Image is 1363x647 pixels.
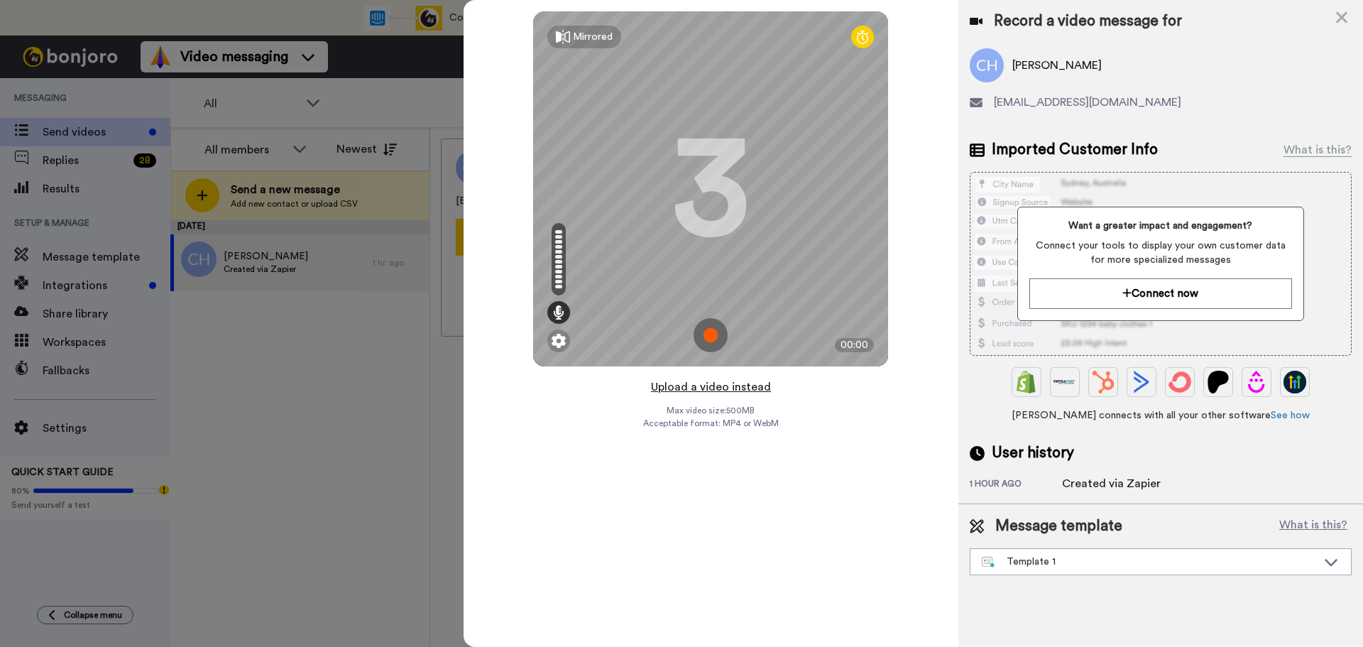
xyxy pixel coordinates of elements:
[1029,219,1291,233] span: Want a greater impact and engagement?
[1092,371,1115,393] img: Hubspot
[65,43,195,55] b: HAPPY ANNIVERSARY!!
[1275,516,1352,537] button: What is this?
[992,139,1158,161] span: Imported Customer Info
[1130,371,1153,393] img: ActiveCampaign
[62,22,252,36] div: Hey [PERSON_NAME],
[1207,371,1230,393] img: Patreon
[1283,371,1306,393] img: GoHighLevel
[992,442,1074,464] span: User history
[32,26,55,48] img: Profile image for Grant
[1168,371,1191,393] img: ConvertKit
[552,334,566,348] img: ic_gear.svg
[667,405,755,416] span: Max video size: 500 MB
[647,378,775,396] button: Upload a video instead
[835,338,874,352] div: 00:00
[982,557,995,568] img: nextgen-template.svg
[970,478,1062,492] div: 1 hour ago
[995,516,1122,537] span: Message template
[1271,411,1310,420] a: See how
[62,200,252,213] p: Message from Grant, sent 1d ago
[21,13,263,222] div: message notification from Grant, 1d ago. Hey Becky, HAPPY ANNIVERSARY!! From the whole team and m...
[1015,371,1038,393] img: Shopify
[1245,371,1268,393] img: Drip
[1053,371,1076,393] img: Ontraport
[1029,239,1291,267] span: Connect your tools to display your own customer data for more specialized messages
[1062,475,1161,492] div: Created via Zapier
[672,136,750,242] div: 3
[643,418,779,429] span: Acceptable format: MP4 or WebM
[62,43,252,98] div: From the whole team and myself, thank you so much for staying with us for a whole year.
[62,22,252,198] div: Message content
[1283,141,1352,158] div: What is this?
[62,106,252,191] iframe: vimeo
[970,408,1352,423] span: [PERSON_NAME] connects with all your other software
[982,555,1317,569] div: Template 1
[1029,278,1291,309] button: Connect now
[694,318,728,352] img: ic_record_start.svg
